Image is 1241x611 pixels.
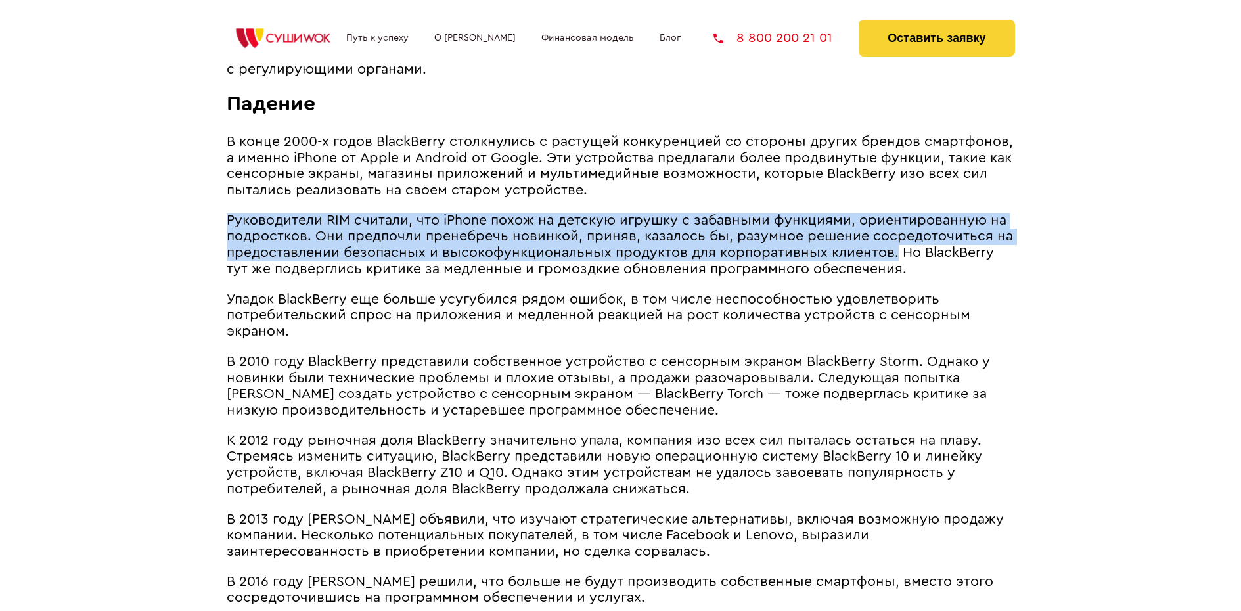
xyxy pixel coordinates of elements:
a: О [PERSON_NAME] [434,33,516,43]
button: Оставить заявку [859,20,1014,57]
span: В 2016 году [PERSON_NAME] решили, что больше не будут производить собственные смартфоны, вместо э... [227,575,993,605]
span: 8 800 200 21 01 [736,32,832,45]
a: Блог [660,33,681,43]
a: 8 800 200 21 01 [713,32,832,45]
span: Падение [227,93,315,114]
a: Финансовая модель [541,33,634,43]
span: В 2013 году [PERSON_NAME] объявили, что изучают стратегические альтернативы, включая возможную пр... [227,512,1004,558]
span: Упадок BlackBerry еще больше усугубился рядом ошибок, в том числе неспособностью удовлетворить по... [227,292,970,338]
span: В конце 2000-х годов BlackBerry столкнулись с растущей конкуренцией со стороны других брендов сма... [227,135,1013,197]
span: К 2012 году рыночная доля BlackBerry значительно упала, компания изо всех сил пыталась остаться н... [227,434,982,496]
span: В 2010 году BlackBerry представили собственное устройство с сенсорным экраном BlackBerry Storm. О... [227,355,990,417]
span: Руководители RIM считали, что iPhone похож на детскую игрушку с забавными функциями, ориентирован... [227,214,1013,276]
a: Путь к успеху [346,33,409,43]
